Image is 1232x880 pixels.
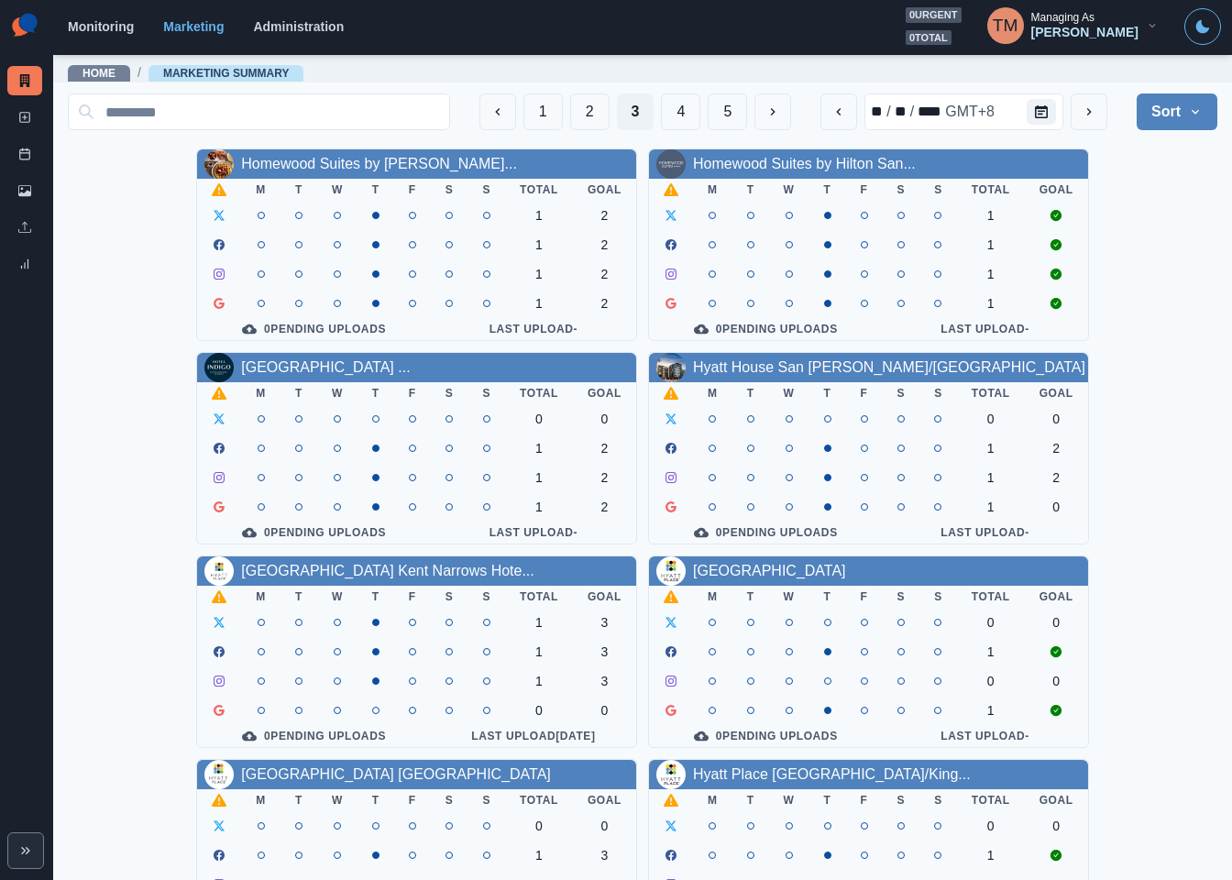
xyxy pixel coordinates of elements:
th: S [883,789,920,811]
div: 0 Pending Uploads [664,729,868,743]
div: 1 [972,644,1010,659]
div: 2 [1039,441,1073,456]
th: M [693,586,732,608]
div: 0 [520,412,558,426]
div: 1 [972,441,1010,456]
a: Monitoring [68,19,134,34]
div: 2 [588,470,621,485]
div: 3 [588,615,621,630]
button: Toggle Mode [1184,8,1221,45]
th: S [431,382,468,404]
a: Homewood Suites by Hilton San... [693,156,916,171]
th: F [394,586,431,608]
th: S [883,179,920,201]
div: 0 [1039,500,1073,514]
th: Total [957,789,1025,811]
th: M [241,586,280,608]
th: T [280,789,317,811]
th: T [280,586,317,608]
th: M [693,179,732,201]
th: W [769,586,809,608]
div: 1 [520,615,558,630]
a: [GEOGRAPHIC_DATA] Kent Narrows Hote... [241,563,534,578]
div: 0 Pending Uploads [212,322,416,336]
th: Total [957,382,1025,404]
th: Total [505,382,573,404]
th: Goal [1025,382,1088,404]
button: Page 5 [708,93,747,130]
div: 1 [972,848,1010,863]
div: 1 [520,470,558,485]
th: S [919,789,957,811]
th: Goal [573,789,636,811]
div: time zone [943,101,996,123]
button: Page 2 [570,93,610,130]
a: [GEOGRAPHIC_DATA] [693,563,846,578]
th: S [919,382,957,404]
th: F [394,382,431,404]
img: 194181703963990 [656,760,686,789]
th: F [846,382,883,404]
div: 0 Pending Uploads [664,525,868,540]
th: T [809,789,846,811]
th: T [732,179,769,201]
div: 2 [588,267,621,281]
th: T [732,586,769,608]
div: 1 [520,848,558,863]
div: Tony Manalo [993,4,1018,48]
th: T [809,382,846,404]
img: 100940909403481 [204,556,234,586]
a: Hyatt Place [GEOGRAPHIC_DATA]/King... [693,766,971,782]
th: W [317,382,357,404]
div: 1 [520,296,558,311]
div: 1 [972,470,1010,485]
div: 0 [588,412,621,426]
button: Page 3 [617,93,654,130]
div: 0 [972,819,1010,833]
div: 1 [972,267,1010,281]
th: T [732,382,769,404]
div: Last Upload - [445,322,621,336]
th: T [357,586,394,608]
a: Post Schedule [7,139,42,169]
button: Expand [7,832,44,869]
a: Review Summary [7,249,42,279]
th: T [809,179,846,201]
span: / [137,63,141,82]
th: T [357,382,394,404]
th: W [317,789,357,811]
th: F [394,789,431,811]
th: M [693,382,732,404]
div: Last Upload - [897,729,1073,743]
button: Managing As[PERSON_NAME] [973,7,1173,44]
th: W [769,382,809,404]
th: Total [957,586,1025,608]
th: F [846,179,883,201]
div: 0 [972,615,1010,630]
div: 0 [972,412,1010,426]
th: T [280,179,317,201]
th: Total [505,789,573,811]
nav: breadcrumb [68,63,303,82]
th: T [357,789,394,811]
div: 2 [588,237,621,252]
th: Goal [573,586,636,608]
div: 1 [520,644,558,659]
th: F [394,179,431,201]
div: 1 [520,208,558,223]
div: Last Upload - [897,525,1073,540]
div: 0 [588,819,621,833]
div: 2 [588,208,621,223]
div: 3 [588,848,621,863]
div: 1 [972,703,1010,718]
div: 1 [972,296,1010,311]
th: S [919,179,957,201]
div: 3 [588,674,621,688]
div: 2 [588,500,621,514]
div: 0 [1039,819,1073,833]
div: 0 [1039,674,1073,688]
a: [GEOGRAPHIC_DATA] [GEOGRAPHIC_DATA] [241,766,551,782]
a: Marketing Summary [7,66,42,95]
th: Goal [1025,179,1088,201]
div: Last Upload - [897,322,1073,336]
